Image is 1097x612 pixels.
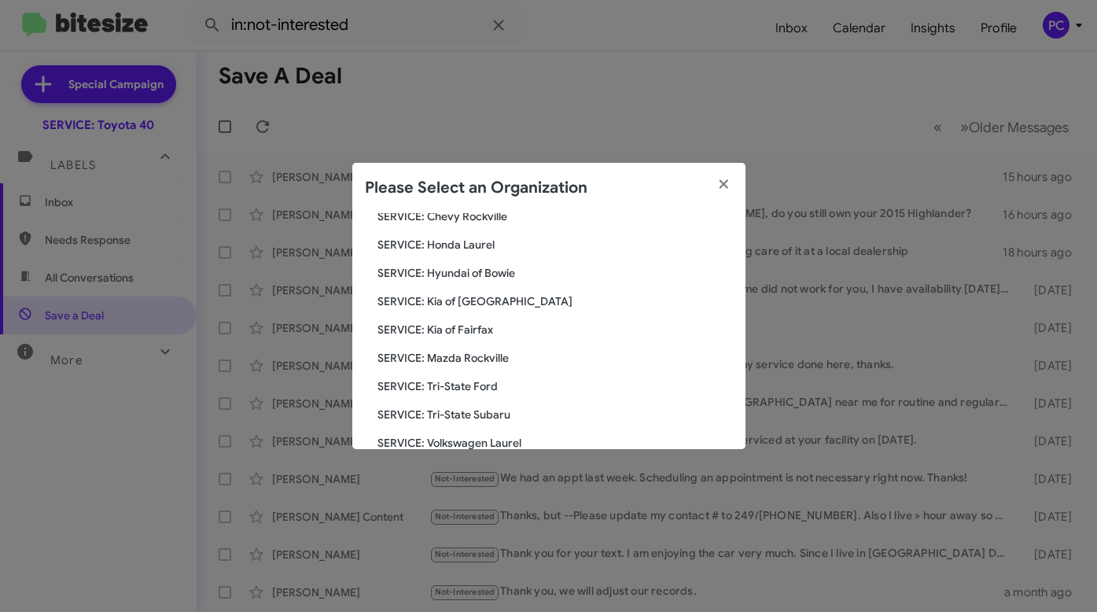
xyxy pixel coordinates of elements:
[377,293,733,309] span: SERVICE: Kia of [GEOGRAPHIC_DATA]
[377,378,733,394] span: SERVICE: Tri-State Ford
[377,237,733,253] span: SERVICE: Honda Laurel
[377,265,733,281] span: SERVICE: Hyundai of Bowie
[377,435,733,451] span: SERVICE: Volkswagen Laurel
[377,350,733,366] span: SERVICE: Mazda Rockville
[377,322,733,337] span: SERVICE: Kia of Fairfax
[365,175,587,201] h2: Please Select an Organization
[377,208,733,224] span: SERVICE: Chevy Rockville
[377,407,733,422] span: SERVICE: Tri-State Subaru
